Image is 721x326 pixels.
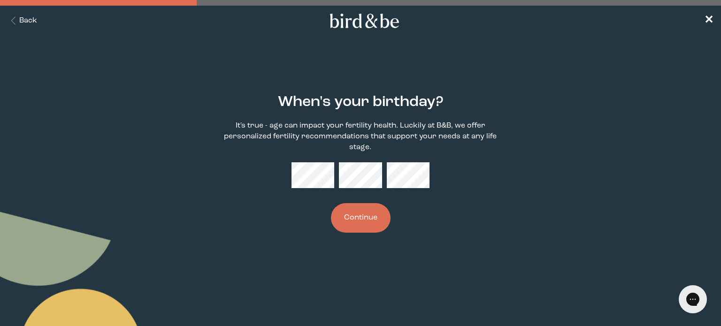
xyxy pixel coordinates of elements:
p: It's true - age can impact your fertility health. Luckily at B&B, we offer personalized fertility... [222,121,499,153]
span: ✕ [704,15,713,26]
h2: When's your birthday? [278,91,444,113]
a: ✕ [704,13,713,29]
button: Back Button [8,15,37,26]
button: Continue [331,203,391,233]
iframe: Gorgias live chat messenger [674,282,712,317]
